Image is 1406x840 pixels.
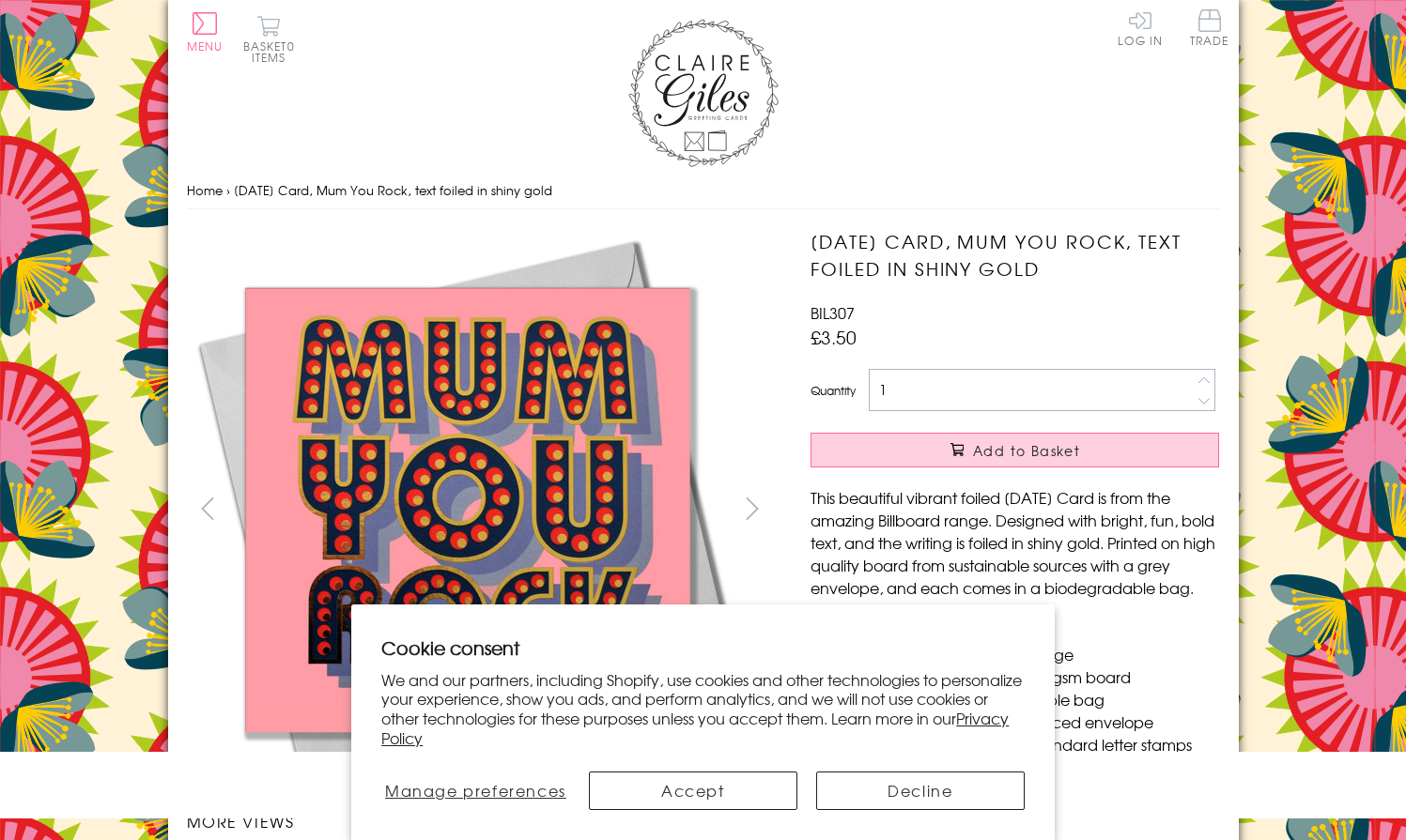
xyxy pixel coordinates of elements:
[811,433,1219,467] button: Add to Basket
[187,181,223,199] a: Home
[816,771,1025,810] button: Decline
[187,810,774,832] h3: More views
[811,324,857,350] span: £3.50
[381,707,1009,749] a: Privacy Policy
[187,172,1220,210] nav: breadcrumbs
[226,181,230,199] span: ›
[811,486,1219,599] p: This beautiful vibrant foiled [DATE] Card is from the amazing Billboard range. Designed with brig...
[1118,9,1163,46] a: Log In
[381,634,1025,661] h2: Cookie consent
[243,15,295,63] button: Basket0 items
[187,12,224,52] button: Menu
[628,19,779,167] img: Claire Giles Greetings Cards
[381,771,569,810] button: Manage preferences
[811,382,856,399] label: Quantity
[589,771,797,810] button: Accept
[385,779,566,802] span: Manage preferences
[811,228,1219,283] h1: [DATE] Card, Mum You Rock, text foiled in shiny gold
[1190,9,1229,46] span: Trade
[381,670,1025,748] p: We and our partners, including Shopify, use cookies and other technologies to personalize your ex...
[186,228,749,791] img: Mother's Day Card, Mum You Rock, text foiled in shiny gold
[187,487,229,529] button: prev
[773,228,1336,791] img: Mother's Day Card, Mum You Rock, text foiled in shiny gold
[973,441,1080,460] span: Add to Basket
[811,301,855,324] span: BIL307
[1190,9,1229,50] a: Trade
[252,38,295,66] span: 0 items
[187,38,224,54] span: Menu
[731,487,773,529] button: next
[234,181,552,199] span: [DATE] Card, Mum You Rock, text foiled in shiny gold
